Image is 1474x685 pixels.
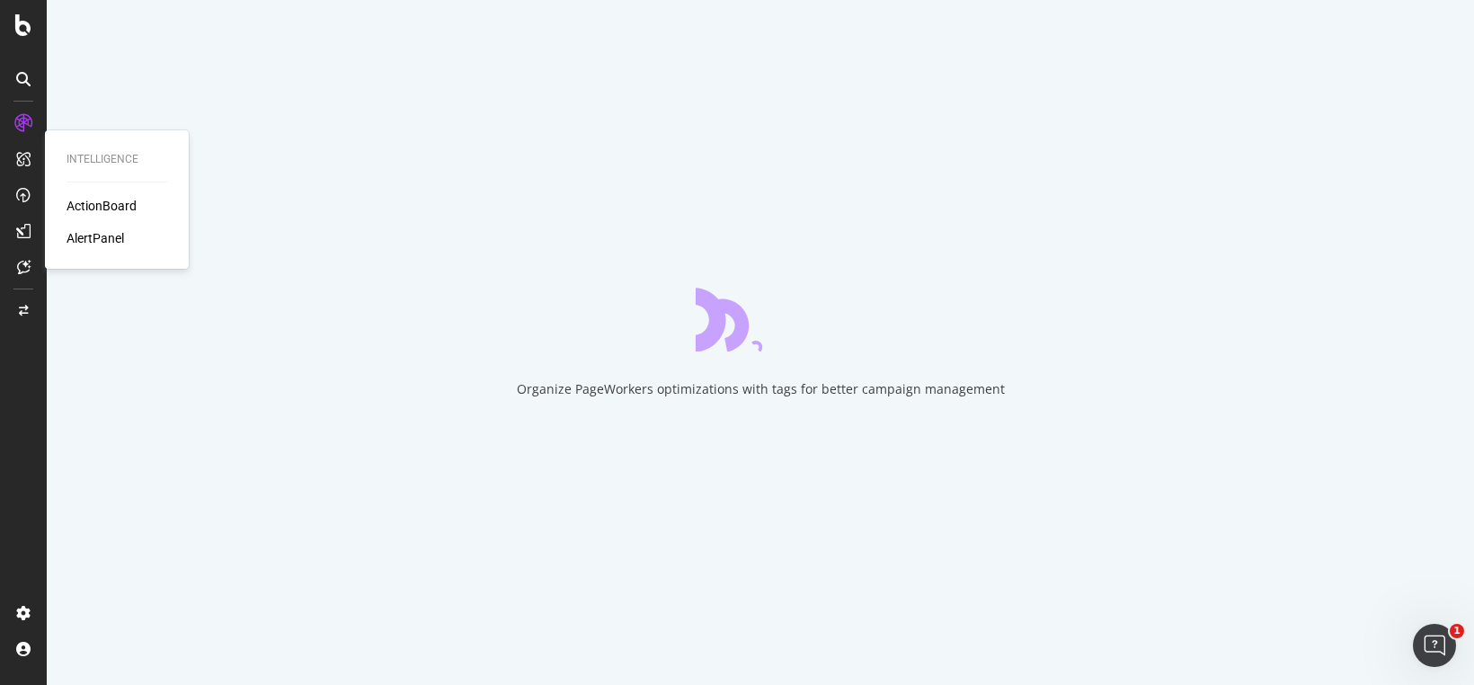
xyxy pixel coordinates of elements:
[67,152,167,167] div: Intelligence
[696,287,825,351] div: animation
[67,229,124,247] a: AlertPanel
[1413,624,1456,667] iframe: Intercom live chat
[1450,624,1464,638] span: 1
[67,197,137,215] a: ActionBoard
[517,380,1005,398] div: Organize PageWorkers optimizations with tags for better campaign management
